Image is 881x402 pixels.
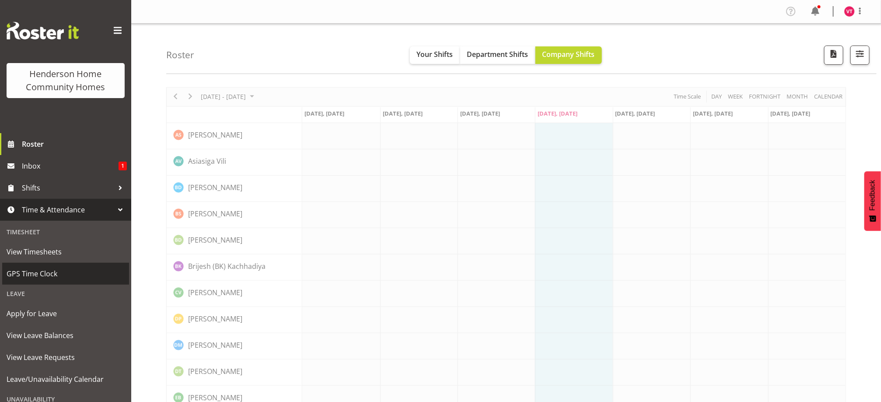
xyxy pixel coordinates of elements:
span: Feedback [869,180,877,211]
button: Company Shifts [535,46,602,64]
span: Time & Attendance [22,203,114,216]
a: Leave/Unavailability Calendar [2,368,129,390]
a: Apply for Leave [2,303,129,324]
img: Rosterit website logo [7,22,79,39]
span: Shifts [22,181,114,194]
button: Your Shifts [410,46,460,64]
span: Department Shifts [467,49,528,59]
span: Apply for Leave [7,307,125,320]
span: Inbox [22,159,119,173]
a: View Leave Requests [2,346,129,368]
span: Company Shifts [542,49,595,59]
span: GPS Time Clock [7,267,125,280]
span: 1 [119,162,127,170]
div: Henderson Home Community Homes [15,67,116,94]
button: Department Shifts [460,46,535,64]
div: Leave [2,285,129,303]
a: GPS Time Clock [2,263,129,285]
span: Roster [22,138,127,151]
span: Your Shifts [417,49,453,59]
span: View Leave Balances [7,329,125,342]
button: Download a PDF of the roster according to the set date range. [824,46,843,65]
span: View Timesheets [7,245,125,258]
h4: Roster [166,50,194,60]
button: Filter Shifts [850,46,870,65]
img: vanessa-thornley8527.jpg [844,6,855,17]
a: View Leave Balances [2,324,129,346]
a: View Timesheets [2,241,129,263]
button: Feedback - Show survey [864,171,881,231]
span: Leave/Unavailability Calendar [7,373,125,386]
div: Timesheet [2,223,129,241]
span: View Leave Requests [7,351,125,364]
